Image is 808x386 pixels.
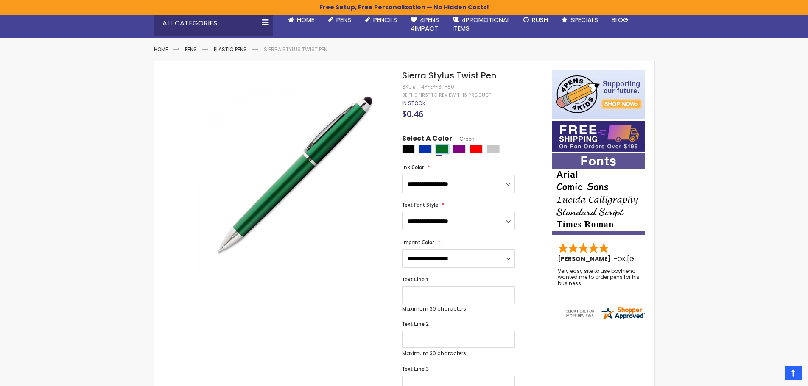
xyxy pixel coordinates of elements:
[336,15,351,24] span: Pens
[402,276,429,283] span: Text Line 1
[185,46,197,53] a: Pens
[421,83,454,90] div: 4P-EP-ST-80
[532,15,548,24] span: Rush
[564,305,646,321] img: 4pens.com widget logo
[558,255,614,263] span: [PERSON_NAME]
[558,268,640,286] div: Very easy site to use boyfriend wanted me to order pens for his business
[470,145,483,153] div: Red
[402,134,452,145] span: Select A Color
[552,153,645,235] img: font-personalization-examples
[452,135,475,142] span: Green
[281,11,321,29] a: Home
[373,15,397,24] span: Pencils
[154,46,168,53] a: Home
[404,11,446,38] a: 4Pens4impact
[214,46,247,53] a: Plastic Pens
[617,255,626,263] span: OK
[411,15,439,33] span: 4Pens 4impact
[402,305,515,312] p: Maximum 30 characters
[321,11,358,29] a: Pens
[738,363,808,386] iframe: Google Customer Reviews
[264,46,327,53] li: Sierra Stylus Twist Pen
[517,11,555,29] a: Rush
[446,11,517,38] a: 4PROMOTIONALITEMS
[487,145,500,153] div: Silver
[402,83,418,90] strong: SKU
[197,82,391,276] img: stypen_35_side_green_1.jpg
[436,145,449,153] div: Green
[552,121,645,152] img: Free shipping on orders over $199
[402,69,496,81] span: Sierra Stylus Twist Pen
[605,11,635,29] a: Blog
[402,100,425,107] span: In stock
[402,108,423,119] span: $0.46
[627,255,689,263] span: [GEOGRAPHIC_DATA]
[154,11,273,36] div: All Categories
[358,11,404,29] a: Pencils
[555,11,605,29] a: Specials
[402,201,438,208] span: Text Font Style
[419,145,432,153] div: Blue
[570,15,598,24] span: Specials
[402,145,415,153] div: Black
[402,320,429,328] span: Text Line 2
[402,365,429,372] span: Text Line 3
[402,92,491,98] a: Be the first to review this product
[402,239,434,246] span: Imprint Color
[297,15,314,24] span: Home
[402,100,425,107] div: Availability
[453,145,466,153] div: Purple
[564,315,646,322] a: 4pens.com certificate URL
[402,350,515,357] p: Maximum 30 characters
[552,70,645,119] img: 4pens 4 kids
[614,255,689,263] span: - ,
[402,164,424,171] span: Ink Color
[453,15,510,33] span: 4PROMOTIONAL ITEMS
[612,15,628,24] span: Blog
